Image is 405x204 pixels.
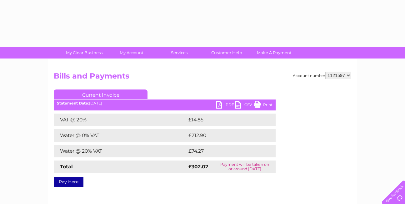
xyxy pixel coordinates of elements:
div: [DATE] [54,101,276,105]
td: Water @ 0% VAT [54,129,187,142]
td: VAT @ 20% [54,114,187,126]
td: £14.85 [187,114,262,126]
a: Current Invoice [54,89,147,99]
a: Customer Help [201,47,252,59]
a: My Account [106,47,157,59]
td: Water @ 20% VAT [54,145,187,157]
a: My Clear Business [58,47,110,59]
a: Services [153,47,205,59]
td: £74.27 [187,145,263,157]
a: Pay Here [54,177,83,187]
a: Make A Payment [248,47,300,59]
a: CSV [235,101,254,110]
a: Print [254,101,272,110]
td: Payment will be taken on or around [DATE] [214,161,276,173]
strong: Total [60,164,73,170]
td: £212.90 [187,129,264,142]
b: Statement Date: [57,101,89,105]
div: Account number [293,72,351,79]
a: PDF [216,101,235,110]
h2: Bills and Payments [54,72,351,84]
strong: £302.02 [188,164,208,170]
